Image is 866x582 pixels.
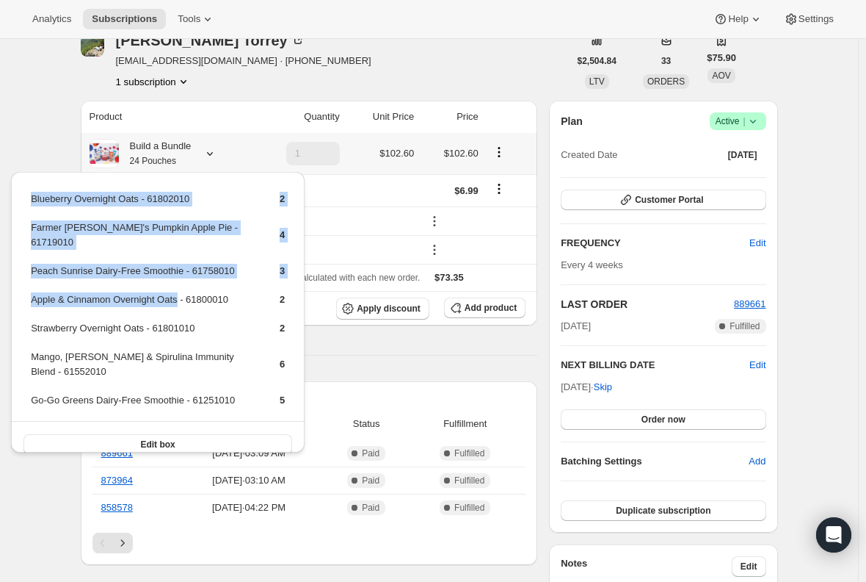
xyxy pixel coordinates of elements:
button: Add [740,450,774,473]
button: Add product [444,298,525,318]
span: Skip [594,380,612,395]
span: Add product [465,302,517,314]
button: Order now [561,409,765,430]
span: Edit box [140,439,175,450]
span: Fulfillment [413,417,517,431]
th: Price [418,101,483,133]
span: [DATE] · 03:10 AM [178,473,319,488]
a: 873964 [101,475,133,486]
button: Edit [749,358,765,373]
span: $6.99 [454,185,479,196]
span: $102.60 [444,148,479,159]
td: Strawberry Overnight Oats - 61801010 [30,320,255,348]
div: Open Intercom Messenger [816,517,851,553]
button: Product actions [116,74,191,89]
span: Edit [749,236,765,251]
nav: Pagination [92,533,526,553]
span: 33 [661,55,671,67]
td: Peach Sunrise Dairy-Free Smoothie - 61758010 [30,263,255,290]
span: 2 [280,323,285,334]
span: $2,504.84 [578,55,616,67]
h2: Plan [561,114,583,129]
span: Created Date [561,148,617,162]
button: $2,504.84 [569,51,625,71]
h6: Batching Settings [561,454,749,469]
span: [DATE] · 04:22 PM [178,500,319,515]
a: 858578 [101,502,133,513]
span: LTV [589,76,605,87]
button: Skip [585,376,621,399]
h2: NEXT BILLING DATE [561,358,749,373]
span: Fulfilled [729,320,760,332]
button: Help [705,9,771,29]
span: 3 [280,265,285,276]
span: Fulfilled [454,448,484,459]
span: Status [328,417,404,431]
span: Apply discount [357,303,421,315]
span: Katie Torrey [81,33,104,57]
span: $73.35 [434,272,464,283]
small: 24 Pouches [130,156,176,166]
td: Mango, [PERSON_NAME] & Spirulina Immunity Blend - 61552010 [30,349,255,391]
th: Quantity [251,101,343,133]
span: Order now [641,414,685,425]
button: 33 [652,51,680,71]
span: Paid [362,502,379,514]
span: Fulfilled [454,502,484,514]
span: Customer Portal [635,194,703,206]
span: Paid [362,475,379,486]
td: Apple & Cinnamon Overnight Oats - 61800010 [30,292,255,319]
h2: FREQUENCY [561,236,749,251]
button: 889661 [734,297,765,312]
button: Tools [169,9,224,29]
button: Settings [775,9,843,29]
span: 6 [280,359,285,370]
button: Product actions [487,144,511,160]
button: Analytics [23,9,80,29]
th: Unit Price [344,101,419,133]
span: Subscriptions [92,13,157,25]
div: [PERSON_NAME] Torrey [116,33,305,48]
span: $102.60 [379,148,414,159]
span: [EMAIL_ADDRESS][DOMAIN_NAME] · [PHONE_NUMBER] [116,54,371,68]
span: AOV [712,71,730,81]
span: [DATE] · [561,381,612,392]
span: ORDERS [647,76,685,87]
span: 5 [280,395,285,406]
span: Analytics [32,13,71,25]
span: Duplicate subscription [616,505,710,517]
th: Product [81,101,252,133]
button: Next [112,533,133,553]
button: Duplicate subscription [561,500,765,521]
td: Blueberry Overnight Oats - 61802010 [30,191,255,218]
span: Add [749,454,765,469]
button: Edit [741,231,774,255]
span: Active [716,114,760,129]
span: Help [728,13,748,25]
span: [DATE] [728,149,757,161]
span: Tools [178,13,200,25]
button: Apply discount [336,298,429,320]
span: Edit [741,561,757,572]
button: Edit box [23,434,292,455]
td: Go-Go Greens Dairy-Free Smoothie - 61251010 [30,392,255,420]
span: 2 [280,294,285,305]
span: 2 [280,193,285,204]
span: 4 [280,229,285,240]
span: Every 4 weeks [561,259,623,270]
h2: LAST ORDER [561,297,734,312]
button: Shipping actions [487,181,511,197]
button: Customer Portal [561,190,765,210]
span: Paid [362,448,379,459]
button: Edit [732,556,766,577]
span: Fulfilled [454,475,484,486]
div: Build a Bundle [119,139,192,168]
span: [DATE] [561,319,591,334]
span: Settings [798,13,834,25]
td: Farmer [PERSON_NAME]'s Pumpkin Apple Pie - 61719010 [30,220,255,262]
a: 889661 [734,298,765,309]
button: Subscriptions [83,9,166,29]
span: $75.90 [707,51,736,65]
